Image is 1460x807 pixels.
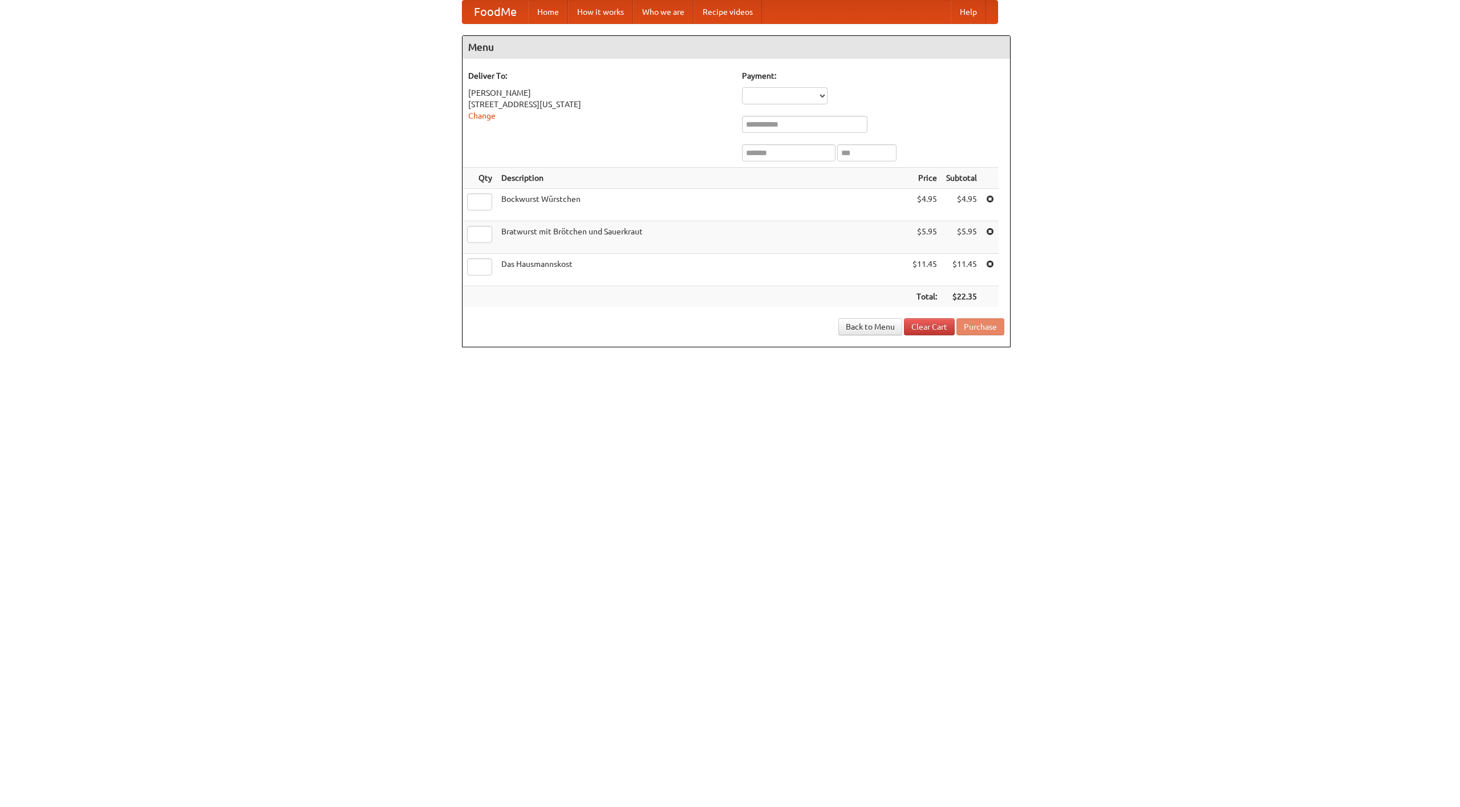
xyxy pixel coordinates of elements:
[942,221,982,254] td: $5.95
[528,1,568,23] a: Home
[633,1,693,23] a: Who we are
[463,36,1010,59] h4: Menu
[468,111,496,120] a: Change
[497,254,908,286] td: Das Hausmannskost
[463,1,528,23] a: FoodMe
[908,189,942,221] td: $4.95
[942,286,982,307] th: $22.35
[568,1,633,23] a: How it works
[463,168,497,189] th: Qty
[904,318,955,335] a: Clear Cart
[468,99,731,110] div: [STREET_ADDRESS][US_STATE]
[497,168,908,189] th: Description
[742,70,1004,82] h5: Payment:
[468,87,731,99] div: [PERSON_NAME]
[468,70,731,82] h5: Deliver To:
[908,221,942,254] td: $5.95
[908,168,942,189] th: Price
[693,1,762,23] a: Recipe videos
[497,221,908,254] td: Bratwurst mit Brötchen und Sauerkraut
[497,189,908,221] td: Bockwurst Würstchen
[908,286,942,307] th: Total:
[908,254,942,286] td: $11.45
[951,1,986,23] a: Help
[942,254,982,286] td: $11.45
[838,318,902,335] a: Back to Menu
[942,189,982,221] td: $4.95
[956,318,1004,335] button: Purchase
[942,168,982,189] th: Subtotal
